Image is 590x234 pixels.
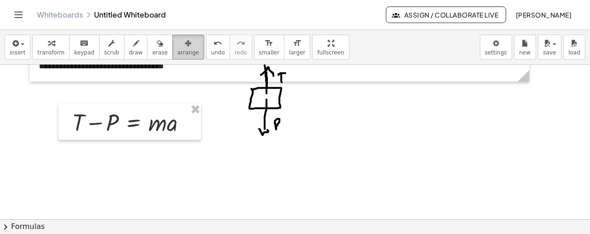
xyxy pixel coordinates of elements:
i: undo [213,38,222,49]
span: smaller [259,49,279,56]
button: fullscreen [312,35,349,60]
button: keyboardkeypad [69,35,100,60]
button: format_sizelarger [284,35,310,60]
span: undo [211,49,225,56]
button: transform [32,35,70,60]
button: [PERSON_NAME] [508,6,579,23]
span: insert [10,49,25,56]
span: draw [129,49,143,56]
span: redo [235,49,247,56]
button: undoundo [206,35,230,60]
span: [PERSON_NAME] [515,11,572,19]
span: erase [152,49,167,56]
span: settings [485,49,507,56]
button: draw [124,35,148,60]
span: load [568,49,580,56]
a: Whiteboards [37,10,83,19]
button: arrange [172,35,204,60]
i: keyboard [80,38,88,49]
button: erase [147,35,172,60]
button: save [538,35,561,60]
button: settings [480,35,512,60]
i: format_size [293,38,301,49]
button: format_sizesmaller [254,35,284,60]
button: load [563,35,585,60]
span: save [543,49,556,56]
button: Toggle navigation [11,7,26,22]
span: transform [37,49,65,56]
button: new [514,35,536,60]
span: scrub [104,49,119,56]
span: larger [289,49,305,56]
span: fullscreen [317,49,344,56]
button: Assign / Collaborate Live [386,6,506,23]
span: new [519,49,531,56]
span: keypad [74,49,94,56]
span: arrange [177,49,199,56]
button: scrub [99,35,124,60]
button: redoredo [230,35,252,60]
i: format_size [265,38,273,49]
span: Assign / Collaborate Live [394,11,498,19]
i: redo [236,38,245,49]
button: insert [5,35,30,60]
